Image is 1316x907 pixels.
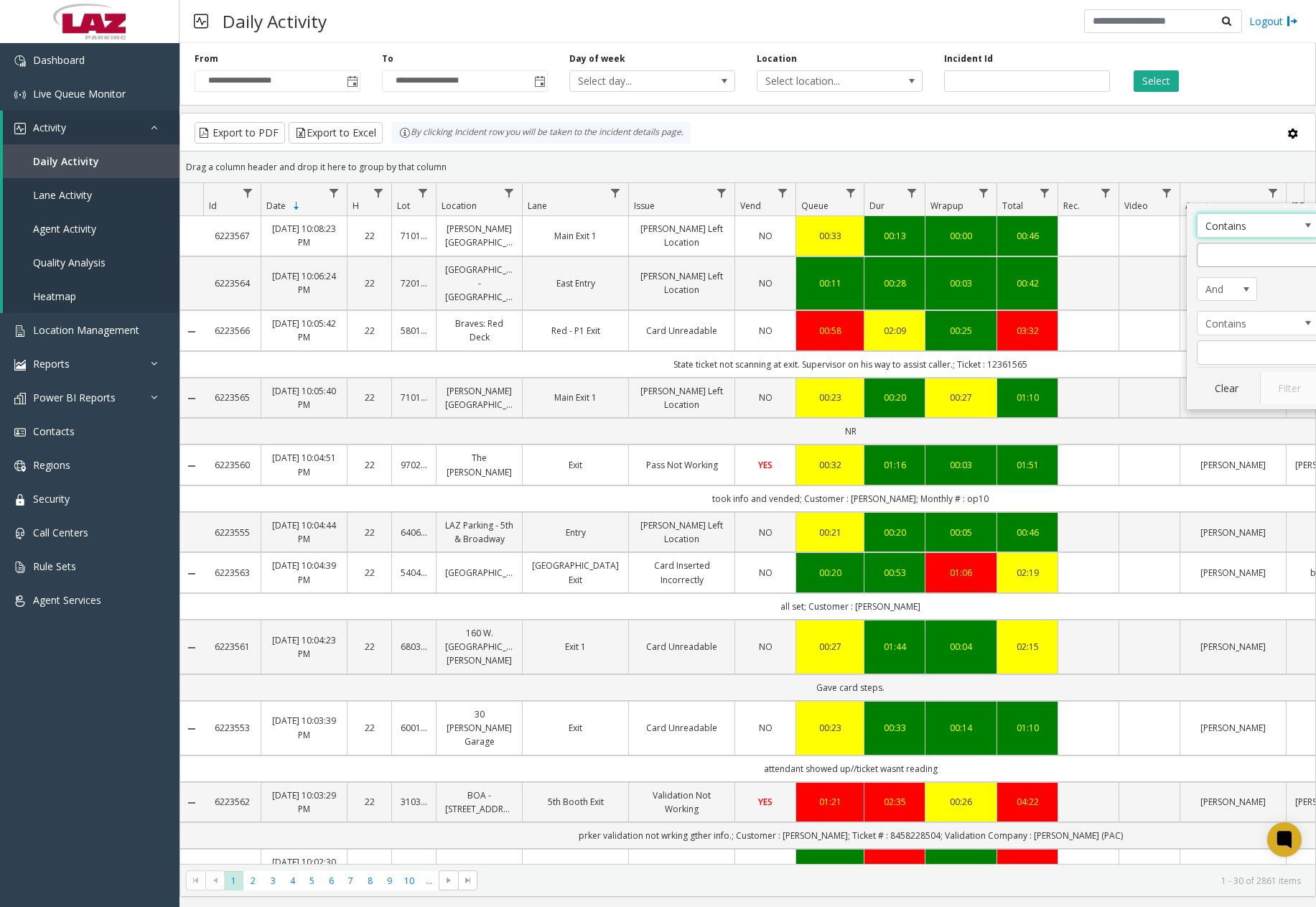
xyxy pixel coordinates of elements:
[773,183,793,203] a: Vend Filter Menu
[212,458,252,472] a: 6223560
[873,391,916,404] div: 00:20
[33,559,76,573] span: Rule Sets
[1006,229,1049,243] a: 00:46
[356,566,383,580] a: 22
[934,229,988,243] a: 00:00
[33,357,70,371] span: Reports
[180,393,203,404] a: Collapse Details
[263,871,283,890] span: Page 3
[419,871,439,890] span: Page 11
[445,518,513,546] a: LAZ Parking - 5th & Broadway
[1264,183,1283,203] a: Agent Filter Menu
[744,721,787,735] a: NO
[212,229,252,243] a: 6223567
[212,862,252,876] a: 6223556
[744,526,787,539] a: NO
[33,593,101,607] span: Agent Services
[759,526,773,539] span: NO
[1189,566,1277,580] a: [PERSON_NAME]
[805,229,855,243] div: 00:33
[1006,391,1049,404] a: 01:10
[1006,566,1049,580] div: 02:19
[212,276,252,290] a: 6223564
[873,458,916,472] a: 01:16
[531,391,620,404] a: Main Exit 1
[934,526,988,539] div: 00:05
[744,640,787,653] a: NO
[638,269,726,297] a: [PERSON_NAME] Left Location
[1006,640,1049,653] div: 02:15
[180,723,203,735] a: Collapse Details
[344,71,360,91] span: Toggle popup
[445,263,513,304] a: [GEOGRAPHIC_DATA] - [GEOGRAPHIC_DATA]
[195,122,285,144] button: Export to PDF
[445,862,513,876] a: [STREET_ADDRESS]
[356,721,383,735] a: 22
[195,52,218,65] label: From
[212,721,252,735] a: 6223553
[14,562,26,573] img: 'icon'
[1006,526,1049,539] a: 00:46
[3,144,179,178] a: Daily Activity
[934,391,988,404] a: 00:27
[212,566,252,580] a: 6223563
[392,122,691,144] div: By clicking Incident row you will be taken to the incident details page.
[873,276,916,290] a: 00:28
[873,324,916,338] a: 02:09
[3,178,179,212] a: Lane Activity
[180,326,203,338] a: Collapse Details
[180,460,203,472] a: Collapse Details
[934,566,988,580] a: 01:06
[33,222,96,236] span: Agent Activity
[638,518,726,546] a: [PERSON_NAME] Left Location
[974,183,994,203] a: Wrapup Filter Menu
[1006,795,1049,809] a: 04:22
[1006,324,1049,338] div: 03:32
[356,276,383,290] a: 22
[805,391,855,404] a: 00:23
[238,183,258,203] a: Id Filter Menu
[934,276,988,290] div: 00:03
[401,526,427,539] a: 640601
[14,55,26,67] img: 'icon'
[209,200,217,212] span: Id
[180,183,1315,864] div: Data table
[873,566,916,580] a: 00:53
[401,640,427,653] a: 680344
[439,870,458,890] span: Go to the next page
[934,862,988,876] div: 00:13
[270,714,338,741] a: [DATE] 10:03:39 PM
[805,795,855,809] a: 01:21
[14,325,26,337] img: 'icon'
[744,458,787,472] a: YES
[1006,276,1049,290] a: 00:42
[33,154,99,168] span: Daily Activity
[283,871,302,890] span: Page 4
[289,122,383,144] button: Export to Excel
[401,276,427,290] a: 720112
[744,229,787,243] a: NO
[744,795,787,809] a: YES
[1189,795,1277,809] a: [PERSON_NAME]
[531,862,620,876] a: Exit
[805,566,855,580] div: 00:20
[356,526,383,539] a: 22
[3,279,179,313] a: Heatmap
[1006,862,1049,876] a: 03:16
[33,53,85,67] span: Dashboard
[33,391,116,404] span: Power BI Reports
[638,640,726,653] a: Card Unreadable
[356,458,383,472] a: 22
[353,200,359,212] span: H
[1006,721,1049,735] div: 01:10
[873,721,916,735] a: 00:33
[445,384,513,411] a: [PERSON_NAME][GEOGRAPHIC_DATA]
[1006,458,1049,472] a: 01:51
[400,871,419,890] span: Page 10
[934,458,988,472] div: 00:03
